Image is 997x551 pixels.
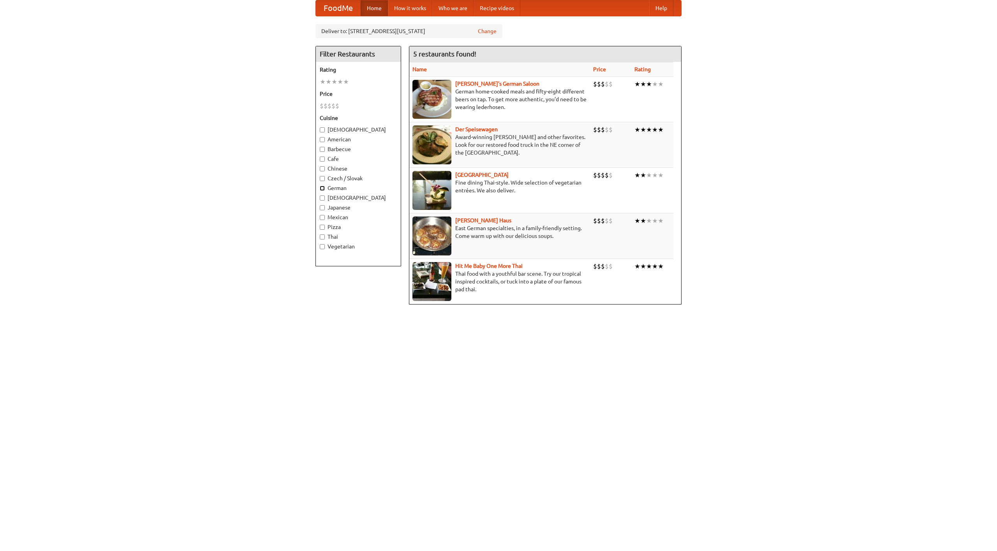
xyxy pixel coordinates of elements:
li: $ [601,80,605,88]
p: Thai food with a youthful bar scene. Try our tropical inspired cocktails, or tuck into a plate of... [412,270,587,293]
input: Barbecue [320,147,325,152]
li: $ [593,262,597,271]
li: ★ [634,171,640,180]
ng-pluralize: 5 restaurants found! [413,50,476,58]
label: [DEMOGRAPHIC_DATA] [320,194,397,202]
li: ★ [640,125,646,134]
li: ★ [646,125,652,134]
a: Hit Me Baby One More Thai [455,263,523,269]
a: Name [412,66,427,72]
li: ★ [652,217,658,225]
li: ★ [652,80,658,88]
img: esthers.jpg [412,80,451,119]
li: ★ [331,77,337,86]
li: $ [593,217,597,225]
p: Award-winning [PERSON_NAME] and other favorites. Look for our restored food truck in the NE corne... [412,133,587,157]
input: German [320,186,325,191]
a: Der Speisewagen [455,126,498,132]
li: $ [597,125,601,134]
label: American [320,136,397,143]
input: Thai [320,234,325,239]
input: Mexican [320,215,325,220]
li: $ [601,171,605,180]
li: ★ [343,77,349,86]
a: [PERSON_NAME]'s German Saloon [455,81,539,87]
input: Pizza [320,225,325,230]
li: $ [609,262,613,271]
p: Fine dining Thai-style. Wide selection of vegetarian entrées. We also deliver. [412,179,587,194]
li: ★ [640,262,646,271]
li: $ [601,125,605,134]
label: Mexican [320,213,397,221]
h5: Cuisine [320,114,397,122]
label: Chinese [320,165,397,173]
li: ★ [634,217,640,225]
label: Thai [320,233,397,241]
h4: Filter Restaurants [316,46,401,62]
h5: Price [320,90,397,98]
li: ★ [634,125,640,134]
input: [DEMOGRAPHIC_DATA] [320,195,325,201]
li: ★ [658,125,664,134]
li: ★ [640,80,646,88]
li: $ [609,80,613,88]
a: Home [361,0,388,16]
li: $ [601,262,605,271]
li: $ [597,262,601,271]
li: ★ [646,171,652,180]
li: ★ [652,171,658,180]
a: Help [649,0,673,16]
a: Recipe videos [474,0,520,16]
a: How it works [388,0,432,16]
li: ★ [640,171,646,180]
li: $ [597,217,601,225]
li: $ [593,171,597,180]
li: ★ [658,80,664,88]
li: ★ [646,262,652,271]
a: [PERSON_NAME] Haus [455,217,511,224]
label: Japanese [320,204,397,211]
li: ★ [658,171,664,180]
li: $ [593,80,597,88]
li: ★ [640,217,646,225]
li: $ [605,125,609,134]
li: $ [597,171,601,180]
b: [GEOGRAPHIC_DATA] [455,172,509,178]
li: $ [331,102,335,110]
label: Vegetarian [320,243,397,250]
a: Price [593,66,606,72]
label: German [320,184,397,192]
li: $ [593,125,597,134]
a: Rating [634,66,651,72]
input: [DEMOGRAPHIC_DATA] [320,127,325,132]
input: American [320,137,325,142]
a: Change [478,27,497,35]
p: East German specialties, in a family-friendly setting. Come warm up with our delicious soups. [412,224,587,240]
a: Who we are [432,0,474,16]
li: $ [601,217,605,225]
li: ★ [658,262,664,271]
img: babythai.jpg [412,262,451,301]
img: kohlhaus.jpg [412,217,451,255]
label: Cafe [320,155,397,163]
label: Pizza [320,223,397,231]
li: ★ [658,217,664,225]
input: Cafe [320,157,325,162]
label: [DEMOGRAPHIC_DATA] [320,126,397,134]
li: $ [324,102,328,110]
li: ★ [652,262,658,271]
li: $ [609,171,613,180]
li: $ [605,171,609,180]
li: $ [605,80,609,88]
label: Barbecue [320,145,397,153]
li: ★ [634,262,640,271]
li: ★ [326,77,331,86]
li: $ [605,217,609,225]
img: speisewagen.jpg [412,125,451,164]
li: $ [597,80,601,88]
li: ★ [646,80,652,88]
